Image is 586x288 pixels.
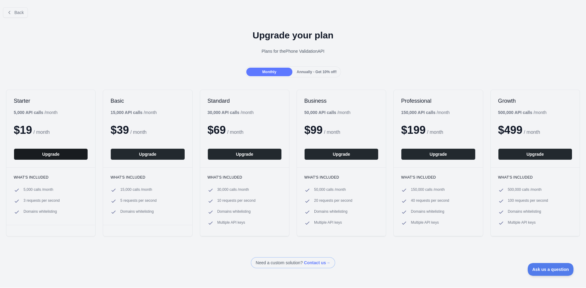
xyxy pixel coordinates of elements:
[304,148,378,160] button: Upgrade
[401,148,475,160] button: Upgrade
[401,124,425,136] span: $ 199
[227,130,243,135] span: / month
[304,124,323,136] span: $ 99
[528,263,574,276] iframe: Toggle Customer Support
[427,130,443,135] span: / month
[324,130,340,135] span: / month
[208,148,282,160] button: Upgrade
